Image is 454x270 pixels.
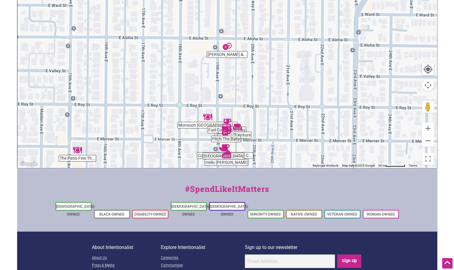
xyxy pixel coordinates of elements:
[250,212,281,216] a: Minority-Owned
[220,39,234,53] div: Macrina Bakery & Cafe
[161,254,245,262] a: Categories
[217,141,230,155] div: 19th Avenue Salon
[219,124,233,138] div: Pitch The Baby
[245,244,362,251] p: Sign up to our newsletter
[220,147,233,161] div: Hello Robin
[201,110,215,124] div: Monsoon Seattle
[134,212,166,216] a: Disability-Owned
[422,101,434,113] button: Drag Pegman onto the map to open Street View
[230,120,244,134] div: Tirto Furniture
[161,244,245,251] p: Explore Intentionalist
[442,258,452,268] div: Scroll Back to Top
[92,262,161,269] a: Press & Media
[171,204,210,216] a: [DEMOGRAPHIC_DATA]-Owned
[327,212,357,216] a: Veteran-Owned
[337,254,361,268] input: Sign Up
[422,135,434,147] button: Zoom out
[17,183,437,201] div: #SpendLikeItMatters
[291,212,317,216] a: Native-Owned
[409,164,417,167] a: Terms (opens in new tab)
[378,164,385,167] span: 50 m
[422,79,434,91] button: Map camera controls
[342,164,375,167] span: Map data ©2025 Google
[19,160,39,168] img: Google
[377,164,407,168] button: Map Scale: 50 m per 62 pixels
[245,254,335,268] input: Email Address
[99,212,125,216] a: Black-Owned
[92,254,161,262] a: About Us
[313,164,338,168] button: Keyboard shortcuts
[92,244,161,251] p: About Intentionalist
[421,152,434,165] button: Toggle fullscreen view
[218,140,232,154] div: Cone & Steiner- Capitol Hill
[71,143,84,157] div: The Patio Fine Thai Cuisine
[422,122,434,134] button: Zoom in
[56,204,95,216] a: [DEMOGRAPHIC_DATA]-Owned
[220,115,234,129] div: Fuel Coffee & Books
[161,262,245,269] a: Communities
[19,160,39,168] a: Open this area in Google Maps (opens a new window)
[422,63,434,75] button: Your Location
[367,212,395,216] a: Woman-Owned
[220,122,233,136] div: Condesa
[210,204,249,216] a: [DEMOGRAPHIC_DATA]-Owned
